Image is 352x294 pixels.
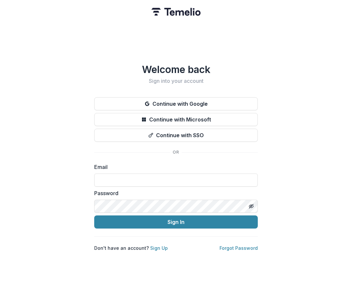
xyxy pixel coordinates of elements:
[94,64,258,75] h1: Welcome back
[220,245,258,251] a: Forgot Password
[94,78,258,84] h2: Sign into your account
[151,8,201,16] img: Temelio
[94,245,168,251] p: Don't have an account?
[94,189,254,197] label: Password
[150,245,168,251] a: Sign Up
[94,215,258,229] button: Sign In
[94,129,258,142] button: Continue with SSO
[246,201,256,211] button: Toggle password visibility
[94,113,258,126] button: Continue with Microsoft
[94,163,254,171] label: Email
[94,97,258,110] button: Continue with Google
